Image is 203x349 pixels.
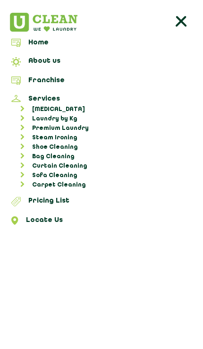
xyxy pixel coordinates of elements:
[13,124,200,133] a: Premium Laundry
[13,152,200,162] a: Bag Cleaning
[3,39,200,50] a: Home
[13,162,200,171] a: Curtain Cleaning
[3,13,77,32] img: UClean Laundry and Dry Cleaning
[3,77,200,88] a: Franchise
[13,180,200,190] a: Carpet Cleaning
[3,57,200,69] a: About us
[13,171,200,180] a: Sofa Cleaning
[13,143,200,152] a: Shoe Cleaning
[13,133,200,143] a: Steam Ironing
[13,114,200,124] a: Laundry by Kg
[3,95,200,105] a: Services
[3,216,200,228] a: Locate Us
[13,105,200,114] a: [MEDICAL_DATA]
[3,197,200,209] a: Pricing List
